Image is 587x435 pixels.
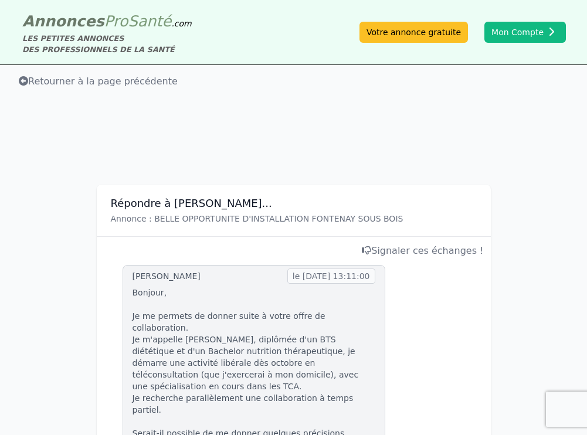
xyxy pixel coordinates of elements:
[171,19,191,28] span: .com
[287,269,375,284] span: le [DATE] 13:11:00
[359,22,468,43] a: Votre annonce gratuite
[111,213,477,225] p: Annonce : BELLE OPPORTUNITE D'INSTALLATION FONTENAY SOUS BOIS
[22,33,192,55] div: LES PETITES ANNONCES DES PROFESSIONNELS DE LA SANTÉ
[484,22,566,43] button: Mon Compte
[104,244,484,258] div: Signaler ces échanges !
[22,12,192,30] a: AnnoncesProSanté.com
[133,270,201,282] div: [PERSON_NAME]
[22,12,104,30] span: Annonces
[19,76,28,86] i: Retourner à la liste
[111,196,477,210] h3: Répondre à [PERSON_NAME]...
[104,12,128,30] span: Pro
[19,76,178,87] span: Retourner à la page précédente
[128,12,171,30] span: Santé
